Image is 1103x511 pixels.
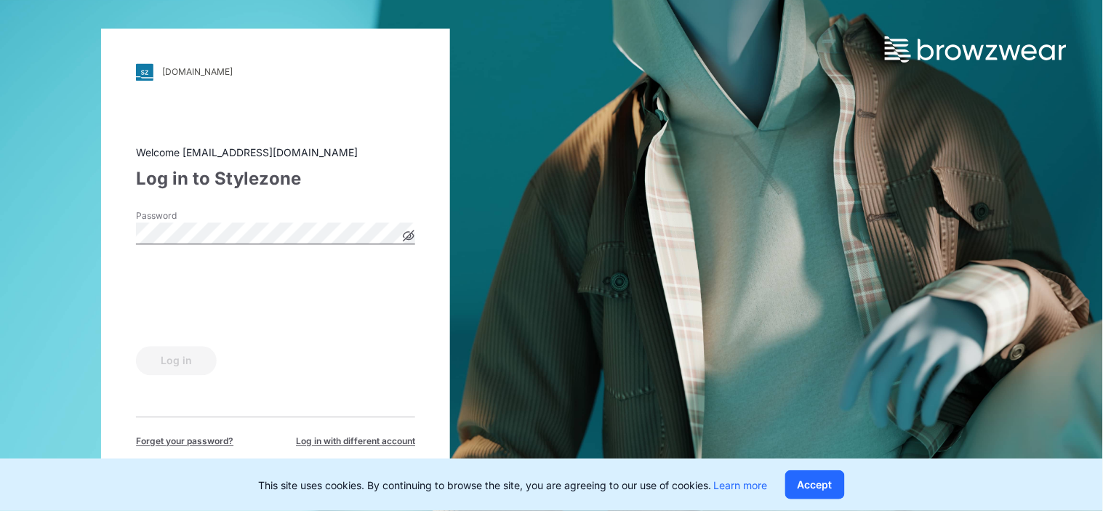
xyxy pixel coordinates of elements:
label: Password [136,209,238,222]
button: Accept [785,470,845,499]
span: Log in with different account [296,435,415,448]
a: [DOMAIN_NAME] [136,63,415,81]
img: svg+xml;base64,PHN2ZyB3aWR0aD0iMjgiIGhlaWdodD0iMjgiIHZpZXdCb3g9IjAgMCAyOCAyOCIgZmlsbD0ibm9uZSIgeG... [136,63,153,81]
a: Learn more [714,479,768,491]
iframe: reCAPTCHA [136,266,357,323]
p: This site uses cookies. By continuing to browse the site, you are agreeing to our use of cookies. [258,478,768,493]
img: browzwear-logo.73288ffb.svg [885,36,1067,63]
div: Log in to Stylezone [136,166,415,192]
div: Welcome [EMAIL_ADDRESS][DOMAIN_NAME] [136,145,415,160]
div: [DOMAIN_NAME] [162,67,233,78]
span: Forget your password? [136,435,233,448]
